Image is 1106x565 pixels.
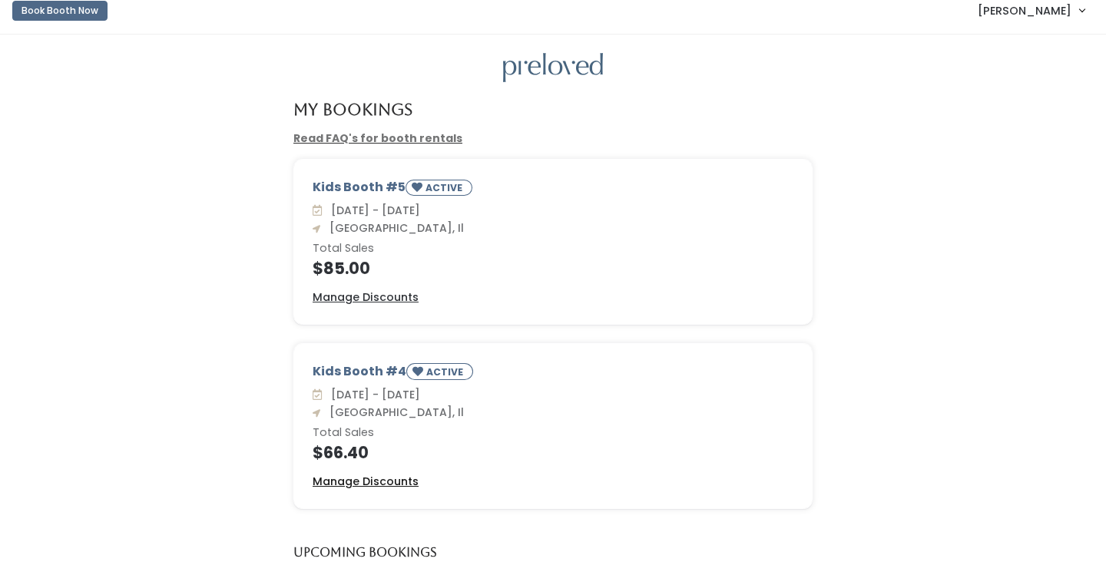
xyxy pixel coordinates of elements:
u: Manage Discounts [313,474,419,489]
small: ACTIVE [426,181,465,194]
h6: Total Sales [313,427,793,439]
small: ACTIVE [426,365,466,378]
button: Book Booth Now [12,1,108,21]
h5: Upcoming Bookings [293,546,437,560]
div: Kids Booth #5 [313,178,793,202]
a: Manage Discounts [313,289,419,306]
span: [DATE] - [DATE] [325,203,420,218]
span: [DATE] - [DATE] [325,387,420,402]
a: Read FAQ's for booth rentals [293,131,462,146]
span: [GEOGRAPHIC_DATA], Il [323,405,464,420]
h6: Total Sales [313,243,793,255]
span: [PERSON_NAME] [978,2,1071,19]
u: Manage Discounts [313,289,419,305]
img: preloved logo [503,53,603,83]
h4: My Bookings [293,101,412,118]
a: Manage Discounts [313,474,419,490]
span: [GEOGRAPHIC_DATA], Il [323,220,464,236]
h4: $85.00 [313,259,793,277]
div: Kids Booth #4 [313,362,793,386]
h4: $66.40 [313,444,793,461]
